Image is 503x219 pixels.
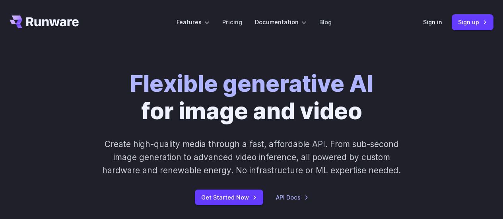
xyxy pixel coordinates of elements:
[222,17,242,27] a: Pricing
[195,190,263,205] a: Get Started Now
[130,70,373,125] h1: for image and video
[97,138,406,177] p: Create high-quality media through a fast, affordable API. From sub-second image generation to adv...
[319,17,332,27] a: Blog
[130,70,373,97] strong: Flexible generative AI
[423,17,442,27] a: Sign in
[255,17,307,27] label: Documentation
[177,17,210,27] label: Features
[276,193,309,202] a: API Docs
[10,16,79,28] a: Go to /
[452,14,493,30] a: Sign up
